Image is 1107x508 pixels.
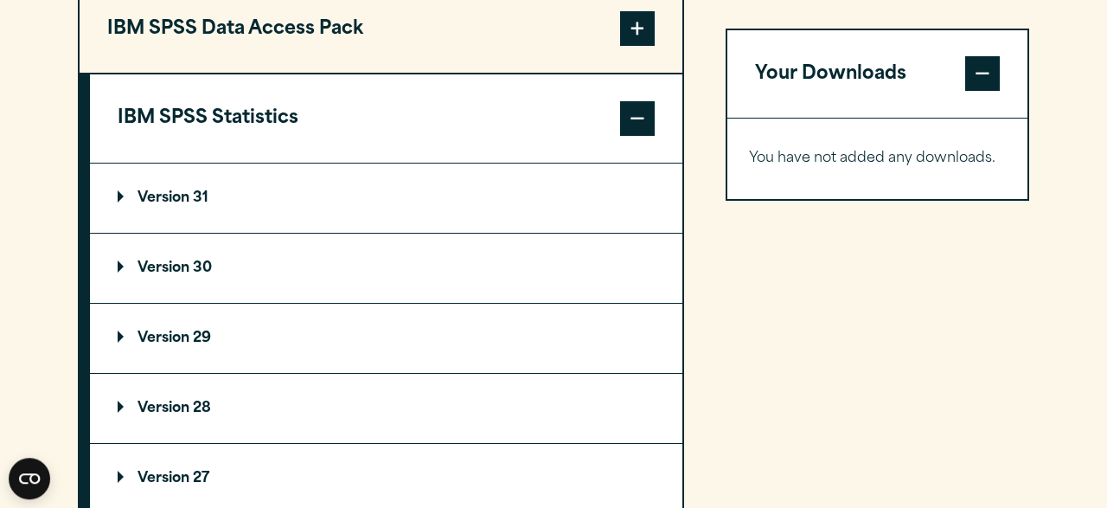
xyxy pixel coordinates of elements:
[90,74,682,163] button: IBM SPSS Statistics
[90,304,682,373] summary: Version 29
[749,146,1006,171] p: You have not added any downloads.
[727,118,1027,199] div: Your Downloads
[90,374,682,443] summary: Version 28
[118,402,211,415] p: Version 28
[118,472,209,485] p: Version 27
[90,234,682,303] summary: Version 30
[118,191,208,205] p: Version 31
[118,331,211,345] p: Version 29
[90,164,682,233] summary: Version 31
[118,261,212,275] p: Version 30
[727,29,1027,118] button: Your Downloads
[9,458,50,499] button: Open CMP widget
